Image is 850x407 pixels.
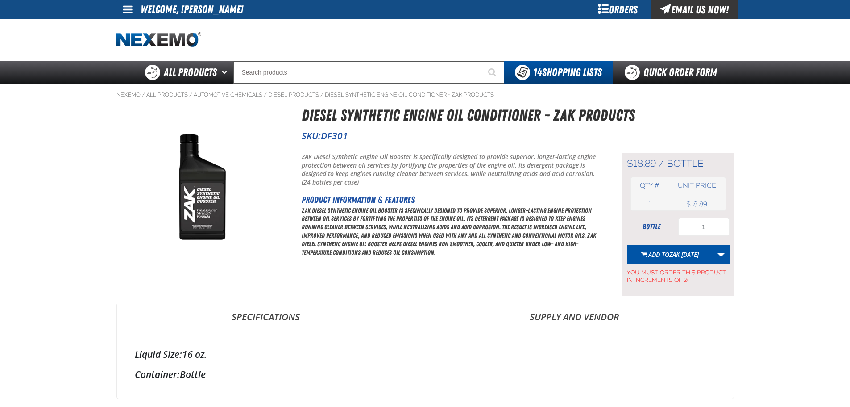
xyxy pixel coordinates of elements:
[116,32,201,48] img: Nexemo logo
[668,198,725,210] td: $18.89
[627,245,713,264] button: Add toZak [DATE]
[116,91,141,98] a: Nexemo
[302,153,600,187] p: ZAK Diesel Synthetic Engine Oil Booster is specifically designed to provide superior, longer-last...
[504,61,613,84] button: You have 14 Shopping Lists. Open to view details
[713,245,730,264] a: More Actions
[146,91,188,98] a: All Products
[482,61,504,84] button: Start Searching
[648,250,699,259] span: Add to
[631,177,669,194] th: Qty #
[533,66,602,79] span: Shopping Lists
[320,91,323,98] span: /
[164,64,217,80] span: All Products
[233,61,504,84] input: Search
[135,368,716,381] div: Bottle
[135,348,182,361] label: Liquid Size:
[135,368,180,381] label: Container:
[219,61,233,84] button: Open All Products pages
[668,177,725,194] th: Unit price
[268,91,319,98] a: Diesel Products
[321,130,348,142] span: DF301
[302,104,734,127] h1: Diesel Synthetic Engine Oil Conditioner - ZAK Products
[669,250,699,259] span: Zak [DATE]
[117,303,415,330] a: Specifications
[116,91,734,98] nav: Breadcrumbs
[659,158,664,169] span: /
[302,130,734,142] p: SKU:
[264,91,267,98] span: /
[302,193,600,206] h2: Product Information & Features
[415,303,734,330] a: Supply and Vendor
[142,91,145,98] span: /
[627,264,730,284] span: You must order this product in increments of 24
[667,158,704,169] span: bottle
[116,32,201,48] a: Home
[627,222,676,232] div: bottle
[627,158,656,169] span: $18.89
[189,91,192,98] span: /
[194,91,262,98] a: Automotive Chemicals
[613,61,734,84] a: Quick Order Form
[325,91,494,98] a: Diesel Synthetic Engine Oil Conditioner - ZAK Products
[302,206,600,257] p: ZAK Diesel Synthetic Engine Oil Booster is specifically designed to provide superior, longer-last...
[117,122,286,252] img: Diesel Synthetic Engine Oil Conditioner - ZAK Products
[648,200,651,208] span: 1
[135,348,716,361] div: 16 oz.
[533,66,542,79] strong: 14
[678,218,730,236] input: Product Quantity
